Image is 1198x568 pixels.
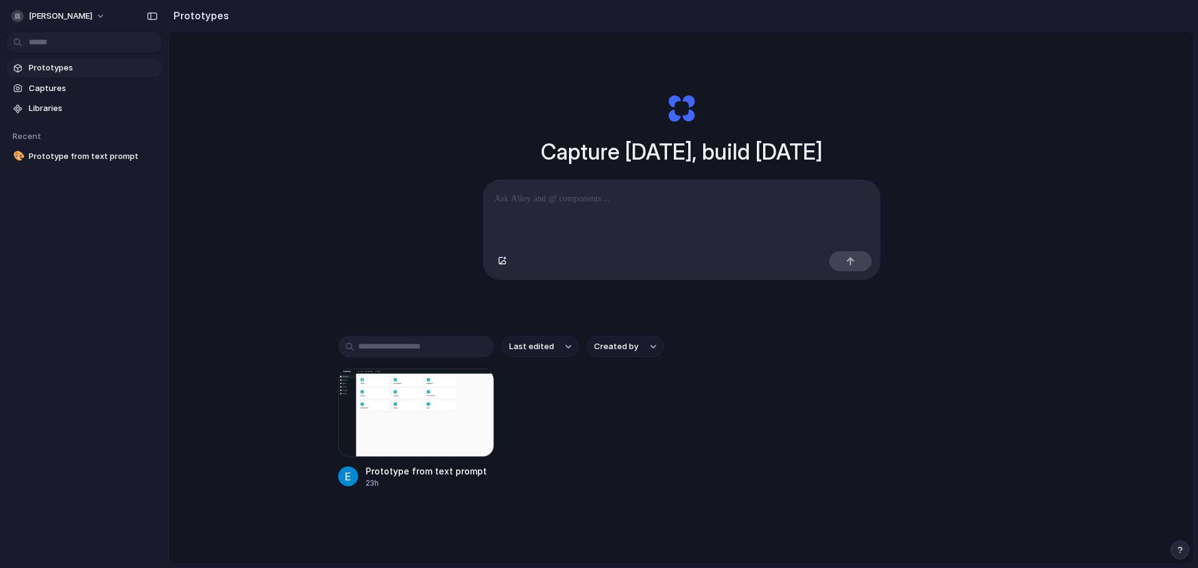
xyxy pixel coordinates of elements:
[509,340,554,353] span: Last edited
[541,135,822,168] h1: Capture [DATE], build [DATE]
[29,102,157,115] span: Libraries
[594,340,638,353] span: Created by
[6,147,162,166] a: 🎨Prototype from text prompt
[6,6,112,26] button: [PERSON_NAME]
[338,368,494,489] a: Prototype from text promptPrototype from text prompt23h
[6,99,162,118] a: Libraries
[168,8,229,23] h2: Prototypes
[366,478,487,489] div: 23h
[29,150,157,163] span: Prototype from text prompt
[29,62,157,74] span: Prototypes
[13,149,22,163] div: 🎨
[29,82,157,95] span: Captures
[366,465,487,478] div: Prototype from text prompt
[29,10,92,22] span: [PERSON_NAME]
[587,336,664,357] button: Created by
[11,150,24,163] button: 🎨
[502,336,579,357] button: Last edited
[6,59,162,77] a: Prototypes
[6,79,162,98] a: Captures
[12,131,41,141] span: Recent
